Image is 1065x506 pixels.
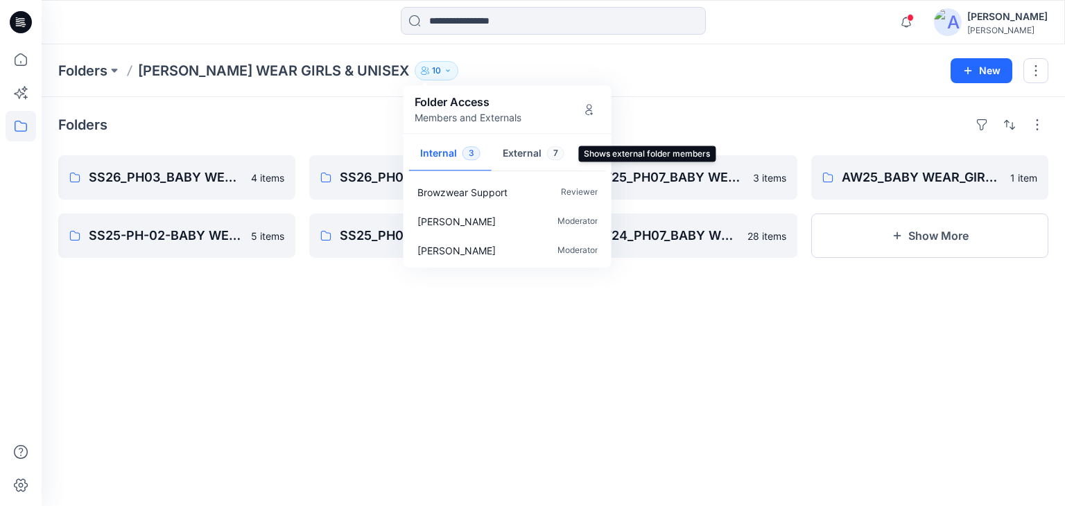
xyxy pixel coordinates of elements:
p: Members and Externals [415,110,521,125]
p: 10 [432,63,441,78]
p: AW25_PH07_BABY WEAR _GIRLS & UNISEXS [591,168,745,187]
p: 3 items [753,171,786,185]
button: External [492,137,575,172]
p: Browzwear Support [417,185,508,200]
a: [PERSON_NAME]Moderator [406,207,609,236]
a: Folders [58,61,107,80]
p: 4 items [251,171,284,185]
p: SS25_PH01_BABY WEAR GIRLS & UNI [340,226,494,245]
a: AW25_PH07_BABY WEAR _GIRLS & UNISEXS3 items [560,155,797,200]
p: Rashmi Jayasinghe [417,243,496,258]
p: 1 item [1010,171,1037,185]
p: Reviewer [561,185,598,200]
a: AW24_PH07_BABY WEAR GIRLS SLEEPSUITS & UNISEX28 items [560,213,797,258]
a: Browzwear SupportReviewer [406,177,609,207]
p: SS26_PH04_BABY WEAR _GIRLS & UNISEXS [340,168,494,187]
p: AW25_BABY WEAR_GIRLS & UNISEX [842,168,1002,187]
p: [PERSON_NAME] WEAR GIRLS & UNISEX [138,61,409,80]
img: avatar [934,8,962,36]
h4: Folders [58,116,107,133]
p: Folder Access [415,94,521,110]
a: SS26_PH03_BABY WEAR_GIRLS & UNISEXS4 items [58,155,295,200]
p: Moderator [557,214,598,229]
div: [PERSON_NAME] [967,25,1048,35]
a: [PERSON_NAME]Moderator [406,236,609,265]
p: AW24_PH07_BABY WEAR GIRLS SLEEPSUITS & UNISEX [591,226,739,245]
p: Moderator [557,243,598,258]
button: Manage Users [578,98,600,121]
button: 10 [415,61,458,80]
p: 5 items [251,229,284,243]
span: 7 [547,146,564,160]
p: SS25-PH-02-BABY WEAR_ GIRLS & UNISEXS [89,226,243,245]
button: New [951,58,1012,83]
a: AW25_BABY WEAR_GIRLS & UNISEX1 item [811,155,1048,200]
p: Sahasri Aluthgama [417,214,496,229]
a: SS26_PH04_BABY WEAR _GIRLS & UNISEXS4 items [309,155,546,200]
div: [PERSON_NAME] [967,8,1048,25]
p: 28 items [747,229,786,243]
button: Show More [811,213,1048,258]
a: SS25-PH-02-BABY WEAR_ GIRLS & UNISEXS5 items [58,213,295,258]
button: Internal [409,137,492,172]
a: SS25_PH01_BABY WEAR GIRLS & UNI8 items [309,213,546,258]
span: 3 [462,146,480,160]
p: SS26_PH03_BABY WEAR_GIRLS & UNISEXS [89,168,243,187]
